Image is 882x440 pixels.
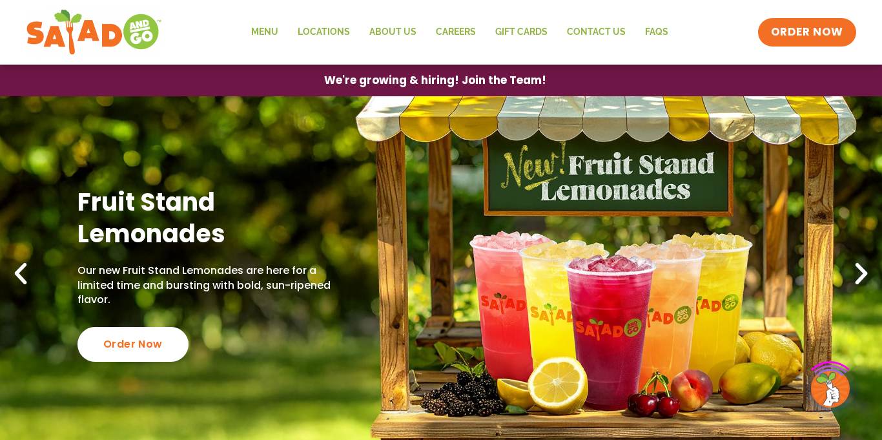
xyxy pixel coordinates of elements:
[241,17,678,47] nav: Menu
[324,75,546,86] span: We're growing & hiring! Join the Team!
[758,18,856,47] a: ORDER NOW
[635,17,678,47] a: FAQs
[360,17,426,47] a: About Us
[426,17,486,47] a: Careers
[77,264,343,307] p: Our new Fruit Stand Lemonades are here for a limited time and bursting with bold, sun-ripened fla...
[77,327,189,362] div: Order Now
[288,17,360,47] a: Locations
[771,25,843,40] span: ORDER NOW
[26,6,162,58] img: new-SAG-logo-768×292
[241,17,288,47] a: Menu
[77,186,343,250] h2: Fruit Stand Lemonades
[486,17,557,47] a: GIFT CARDS
[557,17,635,47] a: Contact Us
[305,65,566,96] a: We're growing & hiring! Join the Team!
